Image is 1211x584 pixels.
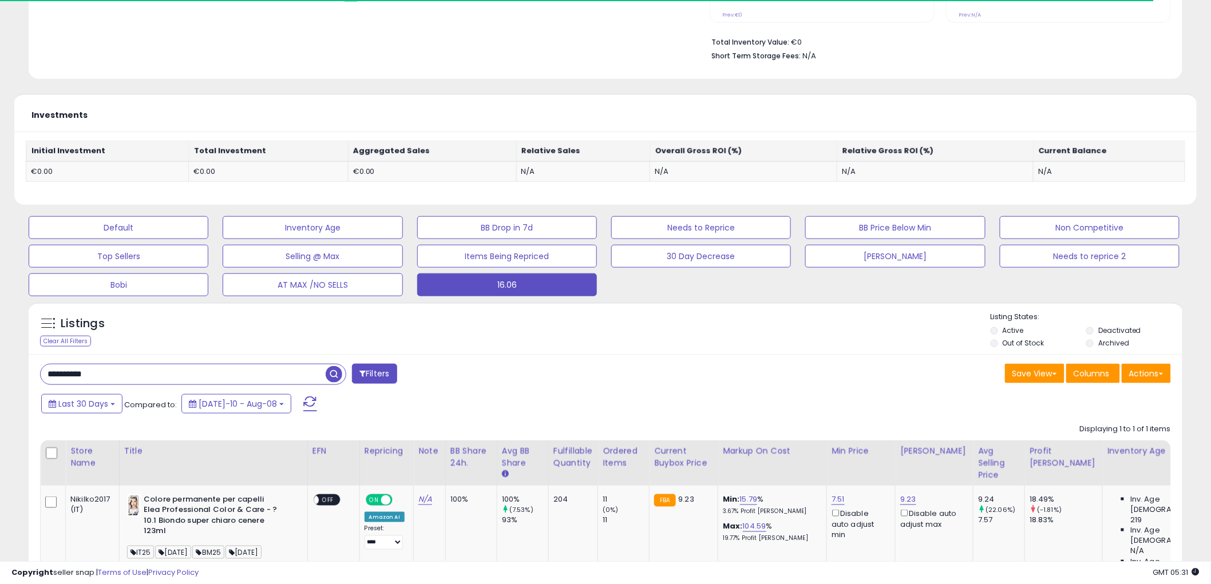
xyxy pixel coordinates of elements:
td: €0.00 [26,161,189,182]
button: [PERSON_NAME] [805,245,985,268]
span: 219 [1130,515,1142,525]
a: N/A [418,494,432,505]
div: 11 [603,494,649,504]
button: Save View [1005,364,1064,383]
span: Last 30 Days [58,398,108,410]
th: Current Balance [1034,141,1185,161]
div: Disable auto adjust min [832,507,887,540]
button: Bobi [29,273,208,296]
button: AT MAX /NO SELLS [223,273,402,296]
small: (-1.81%) [1037,505,1062,514]
th: The percentage added to the cost of goods (COGS) that forms the calculator for Min & Max prices. [718,440,827,486]
div: Disable auto adjust max [900,507,964,530]
th: Overall Gross ROI (%) [650,141,837,161]
p: Listing States: [991,312,1182,323]
th: Total Investment [189,141,348,161]
a: Terms of Use [98,567,147,578]
b: Min: [723,494,740,504]
span: 9.23 [679,494,695,504]
div: Title [124,445,303,457]
p: 3.67% Profit [PERSON_NAME] [723,507,818,515]
b: Max: [723,521,743,531]
div: Clear All Filters [40,336,91,347]
div: % [723,521,818,542]
span: [DATE] [155,546,191,559]
div: EFN [312,445,355,457]
td: N/A [1034,161,1185,182]
div: 18.49% [1030,494,1102,504]
button: Selling @ Max [223,245,402,268]
a: 104.59 [743,521,766,532]
th: Relative Sales [516,141,650,161]
button: Last 30 Days [41,394,122,414]
div: Displaying 1 to 1 of 1 items [1080,424,1171,435]
span: [DATE] [225,546,262,559]
span: N/A [1130,546,1144,556]
button: Columns [1066,364,1120,383]
img: 41g9UazTQEL._SL40_.jpg [127,494,141,517]
span: Compared to: [124,399,177,410]
button: Actions [1122,364,1171,383]
div: Note [418,445,441,457]
div: 100% [502,494,548,504]
a: Privacy Policy [148,567,199,578]
div: Preset: [365,525,405,550]
label: Out of Stock [1003,338,1044,348]
h5: Listings [61,316,105,332]
td: €0.00 [189,161,348,182]
button: Needs to reprice 2 [1000,245,1180,268]
div: Avg BB Share [502,445,544,469]
div: Repricing [365,445,409,457]
span: OFF [319,495,337,504]
a: 15.79 [740,494,758,505]
a: 9.23 [900,494,916,505]
th: Aggregated Sales [348,141,516,161]
small: (0%) [603,505,619,514]
div: Ordered Items [603,445,644,469]
td: N/A [516,161,650,182]
span: ON [367,495,381,504]
div: % [723,494,818,515]
div: Markup on Cost [723,445,822,457]
span: [DATE]-10 - Aug-08 [199,398,277,410]
button: BB Price Below Min [805,216,985,239]
label: Archived [1098,338,1129,348]
button: BB Drop in 7d [417,216,597,239]
div: 7.57 [978,515,1024,525]
small: (7.53%) [509,505,533,514]
div: Nikilko2017 (IT) [70,494,110,515]
button: Items Being Repriced [417,245,597,268]
h5: Investments [31,111,88,120]
div: Fulfillable Quantity [553,445,593,469]
p: 19.77% Profit [PERSON_NAME] [723,534,818,542]
div: 18.83% [1030,515,1102,525]
div: 100% [450,494,488,504]
span: IT25 [127,546,155,559]
button: Non Competitive [1000,216,1180,239]
a: 7.51 [832,494,845,505]
label: Deactivated [1098,325,1141,335]
small: FBA [654,494,675,507]
div: Avg Selling Price [978,445,1020,481]
div: Profit [PERSON_NAME] [1030,445,1098,469]
button: Inventory Age [223,216,402,239]
td: N/A [837,161,1034,182]
div: 204 [553,494,589,504]
small: (22.06%) [986,505,1015,514]
th: Relative Gross ROI (%) [837,141,1034,161]
td: N/A [650,161,837,182]
div: 9.24 [978,494,1024,504]
div: 11 [603,515,649,525]
span: OFF [390,495,409,504]
span: Columns [1074,368,1110,379]
div: 93% [502,515,548,525]
button: [DATE]-10 - Aug-08 [181,394,291,414]
button: Top Sellers [29,245,208,268]
button: 16.06 [417,273,597,296]
span: 2025-09-9 05:31 GMT [1153,567,1200,578]
button: Filters [352,364,397,384]
span: BM25 [192,546,224,559]
div: [PERSON_NAME] [900,445,968,457]
button: 30 Day Decrease [611,245,791,268]
small: Avg BB Share. [502,469,509,479]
